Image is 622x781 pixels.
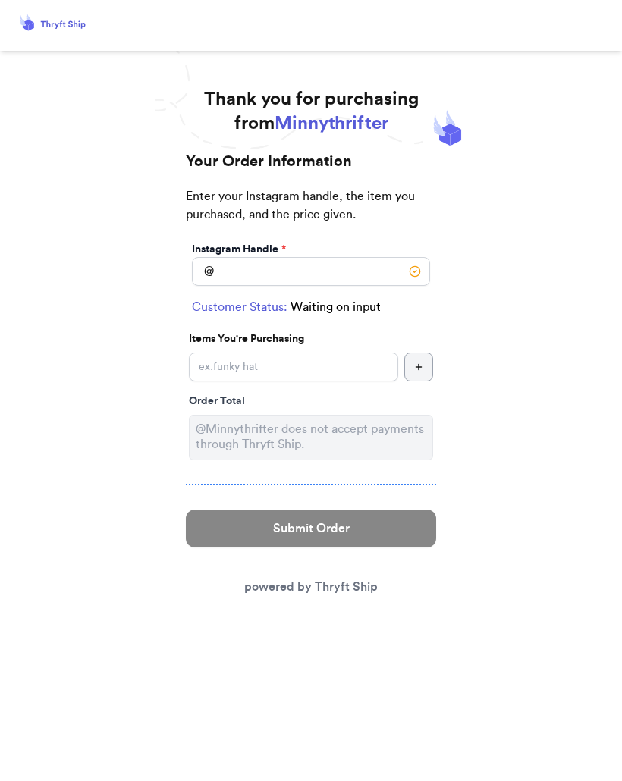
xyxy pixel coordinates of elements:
[189,394,433,409] div: Order Total
[291,298,381,316] span: Waiting on input
[192,298,287,316] span: Customer Status:
[186,151,436,187] h2: Your Order Information
[192,242,286,257] label: Instagram Handle
[189,331,433,347] p: Items You're Purchasing
[186,187,436,239] p: Enter your Instagram handle, the item you purchased, and the price given.
[275,114,388,133] span: Minnythrifter
[192,257,214,286] div: @
[244,581,378,593] a: powered by Thryft Ship
[189,353,398,381] input: ex.funky hat
[204,87,419,136] h1: Thank you for purchasing from
[186,510,436,547] button: Submit Order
